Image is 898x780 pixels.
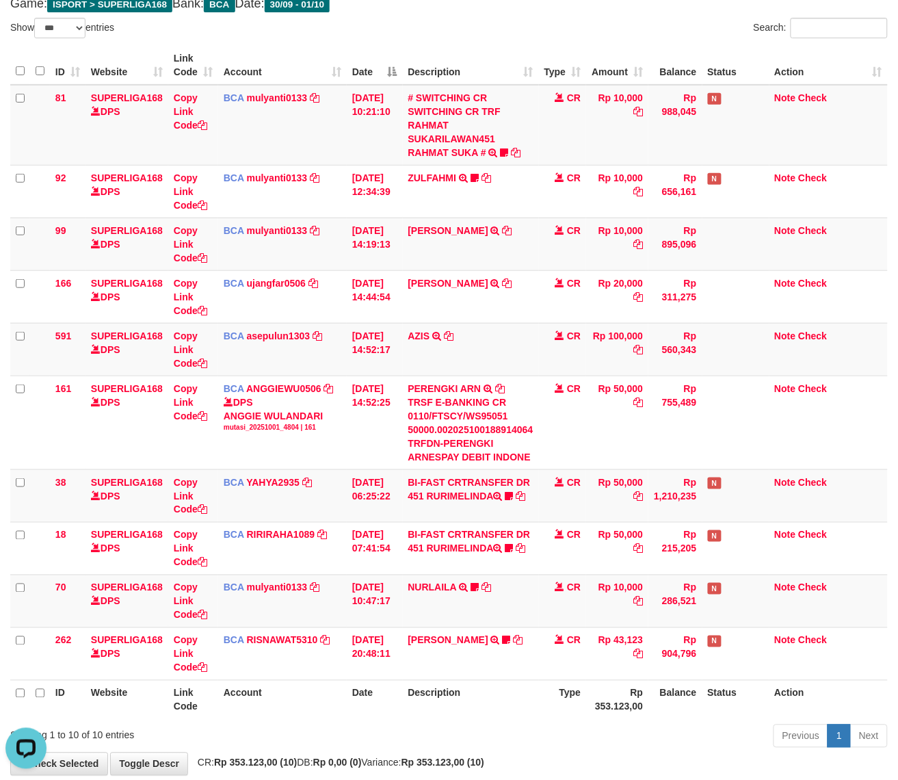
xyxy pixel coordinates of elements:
[174,330,207,369] a: Copy Link Code
[246,477,300,488] a: YAHYA2935
[85,165,168,218] td: DPS
[775,383,796,394] a: Note
[648,218,702,270] td: Rp 895,096
[218,46,347,85] th: Account: activate to sort column ascending
[313,330,322,341] a: Copy asepulun1303 to clipboard
[403,680,539,719] th: Description
[85,218,168,270] td: DPS
[516,491,526,502] a: Copy BI-FAST CRTRANSFER DR 451 RURIMELINDA to clipboard
[91,530,163,541] a: SUPERLIGA168
[708,530,722,542] span: Has Note
[648,469,702,522] td: Rp 1,210,235
[567,92,581,103] span: CR
[247,582,308,593] a: mulyanti0133
[224,172,244,183] span: BCA
[633,106,643,117] a: Copy Rp 10,000 to clipboard
[539,46,587,85] th: Type: activate to sort column ascending
[321,635,330,646] a: Copy RISNAWAT5310 to clipboard
[567,330,581,341] span: CR
[648,522,702,575] td: Rp 215,205
[799,278,828,289] a: Check
[85,575,168,627] td: DPS
[408,395,533,464] div: TRSF E-BANKING CR 0110/FTSCY/WS95051 50000.002025100188914064 TRFDN-PERENGKI ARNESPAY DEBIT INDONE
[586,469,648,522] td: Rp 50,000
[403,522,539,575] td: BI-FAST CRTRANSFER DR 451 RURIMELINDA
[708,583,722,595] span: Has Note
[633,649,643,660] a: Copy Rp 43,123 to clipboard
[347,46,403,85] th: Date: activate to sort column descending
[347,575,403,627] td: [DATE] 10:47:17
[310,582,319,593] a: Copy mulyanti0133 to clipboard
[586,46,648,85] th: Amount: activate to sort column ascending
[91,330,163,341] a: SUPERLIGA168
[91,635,163,646] a: SUPERLIGA168
[347,469,403,522] td: [DATE] 06:25:22
[85,323,168,376] td: DPS
[799,530,828,541] a: Check
[539,680,587,719] th: Type
[347,323,403,376] td: [DATE] 14:52:17
[775,330,796,341] a: Note
[55,582,66,593] span: 70
[110,753,188,776] a: Toggle Descr
[799,477,828,488] a: Check
[55,92,66,103] span: 81
[174,477,207,515] a: Copy Link Code
[224,423,341,432] div: mutasi_20251001_4804 | 161
[91,477,163,488] a: SUPERLIGA168
[799,92,828,103] a: Check
[347,522,403,575] td: [DATE] 07:41:54
[567,477,581,488] span: CR
[648,575,702,627] td: Rp 286,521
[55,172,66,183] span: 92
[85,469,168,522] td: DPS
[586,270,648,323] td: Rp 20,000
[174,172,207,211] a: Copy Link Code
[85,46,168,85] th: Website: activate to sort column ascending
[85,270,168,323] td: DPS
[91,582,163,593] a: SUPERLIGA168
[91,172,163,183] a: SUPERLIGA168
[174,635,207,673] a: Copy Link Code
[55,330,71,341] span: 591
[347,680,403,719] th: Date
[347,85,403,166] td: [DATE] 10:21:10
[567,582,581,593] span: CR
[224,395,341,432] div: DPS ANGGIE WULANDARI
[799,225,828,236] a: Check
[514,635,523,646] a: Copy YOSI EFENDI to clipboard
[648,376,702,469] td: Rp 755,489
[444,330,453,341] a: Copy AZIS to clipboard
[324,383,334,394] a: Copy ANGGIEWU0506 to clipboard
[586,376,648,469] td: Rp 50,000
[769,680,888,719] th: Action
[247,635,318,646] a: RISNAWAT5310
[308,278,318,289] a: Copy ujangfar0506 to clipboard
[408,383,481,394] a: PERENGKI ARN
[708,478,722,489] span: Has Note
[775,582,796,593] a: Note
[503,225,512,236] a: Copy MUHAMMAD REZA to clipboard
[567,383,581,394] span: CR
[174,530,207,568] a: Copy Link Code
[50,46,85,85] th: ID: activate to sort column ascending
[55,225,66,236] span: 99
[5,5,47,47] button: Open LiveChat chat widget
[708,93,722,105] span: Has Note
[347,627,403,680] td: [DATE] 20:48:11
[55,635,71,646] span: 262
[55,383,71,394] span: 161
[10,723,364,742] div: Showing 1 to 10 of 10 entries
[799,635,828,646] a: Check
[214,757,297,768] strong: Rp 353.123,00 (10)
[769,46,888,85] th: Action: activate to sort column ascending
[586,522,648,575] td: Rp 50,000
[633,596,643,607] a: Copy Rp 10,000 to clipboard
[799,383,828,394] a: Check
[310,225,319,236] a: Copy mulyanti0133 to clipboard
[754,18,888,38] label: Search:
[648,270,702,323] td: Rp 311,275
[91,225,163,236] a: SUPERLIGA168
[633,397,643,408] a: Copy Rp 50,000 to clipboard
[708,636,722,647] span: Has Note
